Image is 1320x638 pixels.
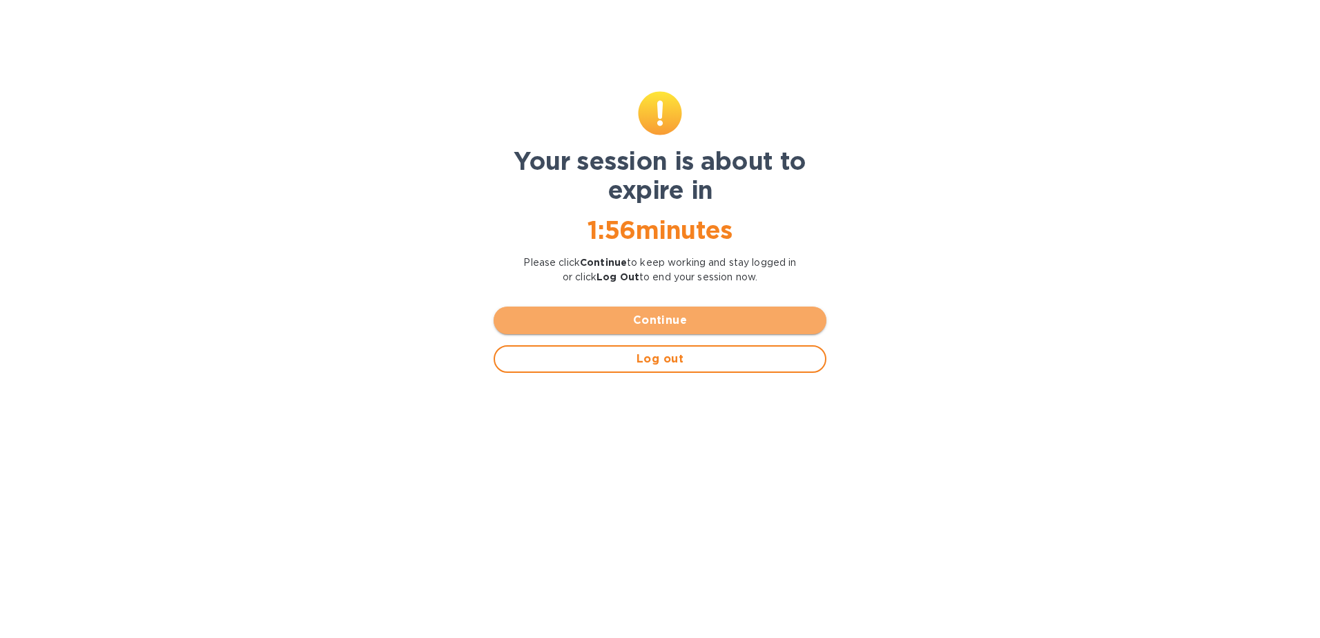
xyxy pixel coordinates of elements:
[494,215,826,244] h1: 1 : 56 minutes
[506,351,814,367] span: Log out
[580,257,627,268] b: Continue
[494,146,826,204] h1: Your session is about to expire in
[596,271,639,282] b: Log Out
[494,255,826,284] p: Please click to keep working and stay logged in or click to end your session now.
[505,312,815,329] span: Continue
[494,307,826,334] button: Continue
[494,345,826,373] button: Log out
